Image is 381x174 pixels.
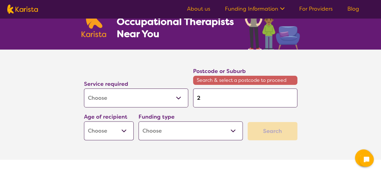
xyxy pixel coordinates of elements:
label: Postcode or Suburb [193,68,246,75]
input: Type [193,89,297,107]
img: Karista logo [7,5,38,14]
label: Funding type [139,113,175,120]
a: About us [187,5,210,12]
a: For Providers [299,5,333,12]
label: Service required [84,80,128,88]
label: Age of recipient [84,113,127,120]
span: Search & select a postcode to proceed [193,76,297,85]
img: Karista logo [82,4,106,37]
a: Blog [347,5,359,12]
button: Channel Menu [355,149,372,166]
h1: Search NDIS Occupational Therapists Near You [116,3,234,40]
a: Funding Information [225,5,285,12]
